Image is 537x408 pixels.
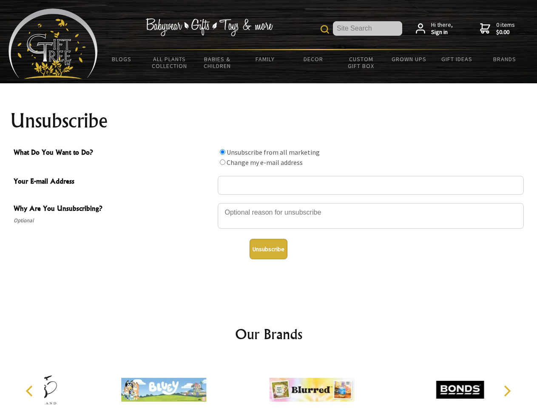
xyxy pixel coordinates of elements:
[496,21,515,36] span: 0 items
[289,50,337,68] a: Decor
[416,21,453,36] a: Hi there,Sign in
[14,176,213,188] span: Your E-mail Address
[496,28,515,36] strong: $0.00
[21,382,40,400] button: Previous
[433,50,481,68] a: Gift Ideas
[14,147,213,159] span: What Do You Want to Do?
[227,158,303,167] label: Change my e-mail address
[14,203,213,215] span: Why Are You Unsubscribing?
[220,149,225,155] input: What Do You Want to Do?
[321,25,329,34] img: product search
[250,239,287,259] button: Unsubscribe
[146,50,194,75] a: All Plants Collection
[242,50,290,68] a: Family
[431,21,453,36] span: Hi there,
[218,203,524,229] textarea: Why Are You Unsubscribing?
[145,18,273,36] img: Babywear - Gifts - Toys & more
[481,50,529,68] a: Brands
[10,110,527,131] h1: Unsubscribe
[98,50,146,68] a: BLOGS
[14,215,213,226] span: Optional
[385,50,433,68] a: Grown Ups
[17,324,520,344] h2: Our Brands
[227,148,320,156] label: Unsubscribe from all marketing
[337,50,385,75] a: Custom Gift Box
[193,50,242,75] a: Babies & Children
[431,28,453,36] strong: Sign in
[333,21,402,36] input: Site Search
[497,382,516,400] button: Next
[9,8,98,79] img: Babyware - Gifts - Toys and more...
[218,176,524,195] input: Your E-mail Address
[480,21,515,36] a: 0 items$0.00
[220,159,225,165] input: What Do You Want to Do?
